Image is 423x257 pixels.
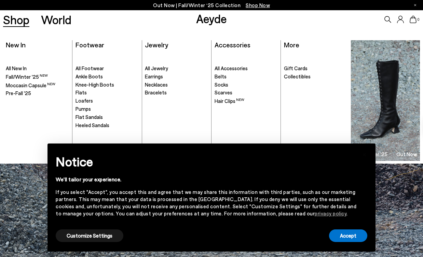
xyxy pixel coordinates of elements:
a: Knee-High Boots [76,81,139,88]
img: Group_1295_900x.jpg [351,40,420,161]
span: Earrings [145,73,163,79]
a: 0 [410,16,417,23]
span: All Jewelry [145,65,168,71]
a: All Jewelry [145,65,208,72]
a: Flats [76,89,139,96]
a: Flat Sandals [76,114,139,121]
a: All New In [6,65,69,72]
a: Moccasin Capsule [6,82,69,89]
span: Ankle Boots [76,73,103,79]
a: All Footwear [76,65,139,72]
span: Flats [76,89,87,95]
a: Fall/Winter '25 [6,73,69,80]
span: Heeled Sandals [76,122,109,128]
a: Accessories [215,41,250,49]
span: Loafers [76,97,93,104]
a: Earrings [145,73,208,80]
a: Heeled Sandals [76,122,139,129]
span: All Footwear [76,65,104,71]
a: World [41,14,71,26]
a: Shop [3,14,29,26]
button: Customize Settings [56,229,123,242]
a: Pumps [76,106,139,112]
span: Necklaces [145,81,168,88]
button: Accept [329,229,367,242]
a: Loafers [76,97,139,104]
a: Aeyde [196,11,227,26]
span: Navigate to /collections/new-in [246,2,270,8]
span: Pumps [76,106,91,112]
a: All Accessories [215,65,278,72]
span: × [362,149,367,158]
h2: Notice [56,153,356,170]
a: Footwear [76,41,104,49]
span: Collectibles [284,73,311,79]
span: Moccasin Capsule [6,82,55,88]
p: Out Now | Fall/Winter ‘25 Collection [153,1,270,10]
a: Collectibles [284,73,347,80]
span: Belts [215,73,227,79]
a: Fall/Winter '25 Out Now [351,40,420,161]
span: Pre-Fall '25 [6,90,31,96]
a: Scarves [215,89,278,96]
a: Ankle Boots [76,73,139,80]
a: Bracelets [145,89,208,96]
span: All New In [6,65,27,71]
a: Necklaces [145,81,208,88]
span: Scarves [215,89,232,95]
div: We'll tailor your experience. [56,176,356,183]
a: New In [6,41,26,49]
div: If you select "Accept", you accept this and agree that we may share this information with third p... [56,188,356,217]
span: Socks [215,81,228,88]
a: Jewelry [145,41,168,49]
button: Close this notice [356,146,373,162]
a: Socks [215,81,278,88]
span: Knee-High Boots [76,81,114,88]
span: Gift Cards [284,65,308,71]
a: Pre-Fall '25 [6,90,69,97]
span: Fall/Winter '25 [6,74,48,80]
a: privacy policy [315,210,346,216]
span: All Accessories [215,65,248,71]
a: Gift Cards [284,65,347,72]
a: Belts [215,73,278,80]
a: Hair Clips [215,97,278,105]
span: Hair Clips [215,98,244,104]
h3: Out Now [396,152,417,157]
span: Flat Sandals [76,114,103,120]
a: More [284,41,299,49]
span: Bracelets [145,89,167,95]
span: 0 [417,18,420,21]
